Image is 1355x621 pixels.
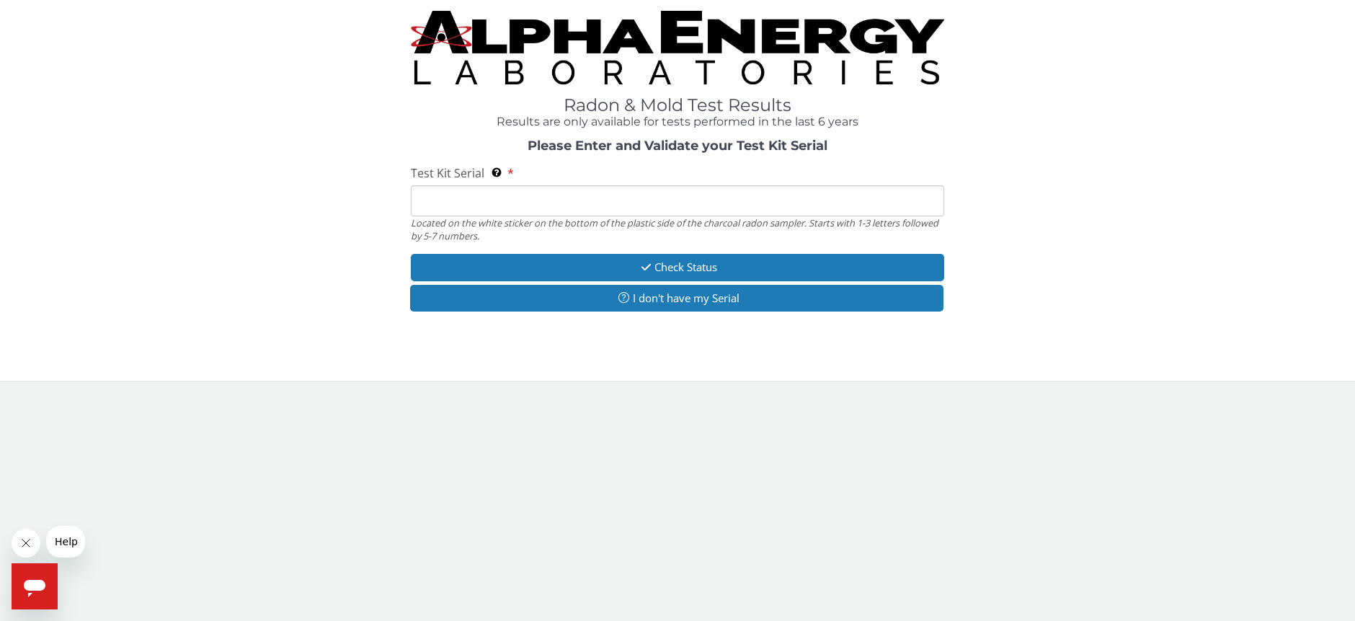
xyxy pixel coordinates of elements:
h1: Radon & Mold Test Results [411,96,944,115]
img: TightCrop.jpg [411,11,944,84]
h4: Results are only available for tests performed in the last 6 years [411,115,944,128]
iframe: Message from company [46,526,85,558]
button: Check Status [411,254,944,281]
iframe: Button to launch messaging window [12,563,58,609]
div: Located on the white sticker on the bottom of the plastic side of the charcoal radon sampler. Sta... [411,216,944,243]
strong: Please Enter and Validate your Test Kit Serial [528,138,827,154]
button: I don't have my Serial [410,285,943,312]
span: Test Kit Serial [411,165,484,181]
iframe: Close message [12,529,40,558]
